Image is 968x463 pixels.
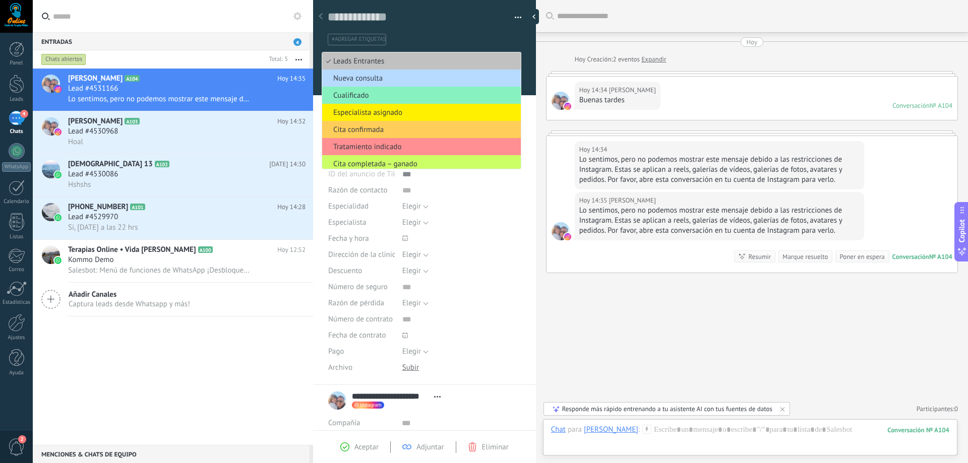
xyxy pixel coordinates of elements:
[33,32,310,50] div: Entradas
[917,405,958,413] a: Participantes:0
[33,197,313,239] a: avataricon[PHONE_NUMBER]A101Hoy 14:28Lead #4529970Si, [DATE] a las 22 hrs
[609,195,656,206] span: Christian Reyes Gálvez
[552,92,570,110] span: Christian Reyes Gálvez
[130,204,145,210] span: A101
[155,161,169,167] span: A102
[68,266,250,275] span: Salesbot: Menú de funciones de WhatsApp ¡Desbloquea la mensajería mejorada en WhatsApp! Haz clic ...
[68,116,123,126] span: [PERSON_NAME]
[579,85,609,95] div: Hoy 14:34
[482,442,509,452] span: Eliminar
[782,252,828,261] div: Marque resuelto
[54,257,62,264] img: icon
[328,299,384,307] span: Razón de pérdida
[332,36,386,43] span: #agregar etiquetas
[33,445,310,463] div: Menciones & Chats de equipo
[562,405,772,413] div: Responde más rápido entrenando a tu asistente AI con tus fuentes de datos
[402,199,429,215] button: Elegir
[293,38,301,46] span: 4
[2,128,31,135] div: Chats
[265,54,288,64] div: Total: 5
[2,335,31,341] div: Ajustes
[328,283,388,291] span: Número de seguro
[328,215,395,231] div: Especialista
[579,145,609,155] div: Hoy 14:34
[125,118,139,124] span: A103
[328,186,388,194] span: Razón de contacto
[68,223,138,232] span: Si, [DATE] a las 22 hrs
[328,199,395,215] div: Especialidad
[328,267,362,275] span: Descuento
[328,364,352,371] span: Archivo
[579,155,860,185] div: Lo sentimos, pero no podemos mostrar este mensaje debido a las restricciones de Instagram. Estas ...
[277,74,306,84] span: Hoy 14:35
[584,425,638,434] div: Christian Reyes Gálvez
[564,103,571,110] img: instagram.svg
[328,348,344,355] span: Pago
[322,125,518,135] span: Cita confirmada
[564,233,571,240] img: instagram.svg
[328,182,395,199] div: Razón de contacto
[33,111,313,154] a: avataricon[PERSON_NAME]A103Hoy 14:32Lead #4530968Hoal
[68,126,118,137] span: Lead #4530968
[613,54,639,64] span: 2 eventos
[416,442,444,452] span: Adjuntar
[402,263,429,279] button: Elegir
[322,108,518,117] span: Especialista asignado
[328,311,395,327] div: Número de contrato
[269,159,306,169] span: [DATE] 14:30
[575,54,667,64] div: Creación:
[575,54,587,64] div: Hoy
[2,162,31,172] div: WhatsApp
[328,263,395,279] div: Descuento
[402,347,421,356] span: Elegir
[322,56,518,66] span: Leads Entrantes
[930,101,952,110] div: № A104
[402,218,421,227] span: Elegir
[68,137,83,147] span: Hoal
[18,435,26,443] span: 2
[328,344,395,360] div: Pago
[54,214,62,221] img: icon
[322,142,518,152] span: Tratamiento indicado
[33,69,313,111] a: avataricon[PERSON_NAME]A104Hoy 14:35Lead #4531166Lo sentimos, pero no podemos mostrar este mensaj...
[68,169,118,179] span: Lead #4530086
[957,219,967,242] span: Copilot
[2,267,31,273] div: Correo
[887,426,949,434] div: 104
[54,128,62,136] img: icon
[552,222,570,240] span: Christian Reyes Gálvez
[747,37,758,47] div: Hoy
[402,266,421,276] span: Elegir
[892,101,930,110] div: Conversación
[68,74,123,84] span: [PERSON_NAME]
[2,234,31,240] div: Listas
[402,250,421,259] span: Elegir
[402,215,429,231] button: Elegir
[33,240,313,282] a: avatariconTerapias Online • Vida [PERSON_NAME]A100Hoy 12:52Kommo DemoSalesbot: Menú de funciones ...
[328,166,395,182] div: ID del anuncio de TikTok
[2,370,31,376] div: Ayuda
[402,295,429,311] button: Elegir
[2,60,31,67] div: Panel
[638,425,640,435] span: :
[54,171,62,178] img: icon
[328,279,395,295] div: Número de seguro
[2,96,31,103] div: Leads
[68,180,91,189] span: Hshshs
[125,75,139,82] span: A104
[2,199,31,205] div: Calendario
[69,299,190,309] span: Captura leads desde Whatsapp y más!
[69,290,190,299] span: Añadir Canales
[68,159,153,169] span: [DEMOGRAPHIC_DATA] 13
[354,442,379,452] span: Aceptar
[328,327,395,344] div: Fecha de contrato
[328,251,399,258] span: Dirección de la clínica
[2,299,31,306] div: Estadísticas
[328,231,395,247] div: Fecha y hora
[277,116,306,126] span: Hoy 14:32
[360,403,382,408] span: instagram
[402,202,421,211] span: Elegir
[328,360,395,376] div: Archivo
[579,95,656,105] div: Buenas tardes
[402,247,429,263] button: Elegir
